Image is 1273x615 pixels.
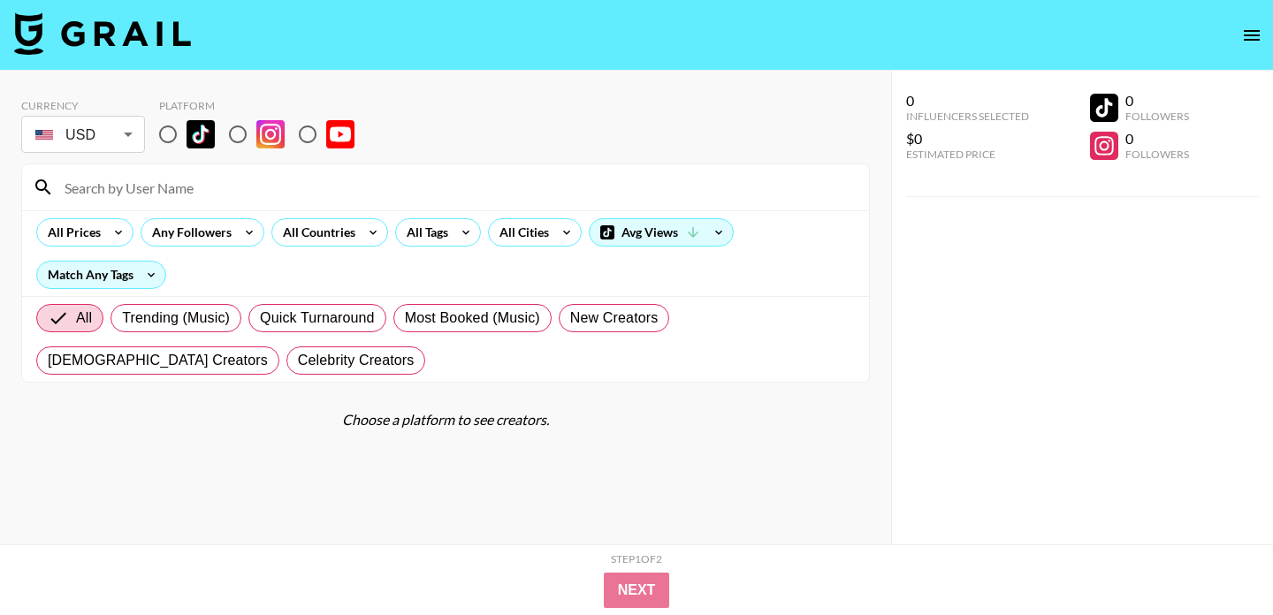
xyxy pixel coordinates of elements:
[611,552,662,566] div: Step 1 of 2
[141,219,235,246] div: Any Followers
[405,307,540,329] span: Most Booked (Music)
[604,573,670,608] button: Next
[187,120,215,148] img: TikTok
[260,307,375,329] span: Quick Turnaround
[1125,92,1189,110] div: 0
[590,219,733,246] div: Avg Views
[906,130,1029,148] div: $0
[326,120,354,148] img: YouTube
[76,307,92,329] span: All
[21,411,870,429] div: Choose a platform to see creators.
[489,219,553,246] div: All Cities
[396,219,452,246] div: All Tags
[1234,18,1269,53] button: open drawer
[21,99,145,112] div: Currency
[1125,130,1189,148] div: 0
[25,119,141,150] div: USD
[1125,148,1189,161] div: Followers
[1185,527,1252,594] iframe: Drift Widget Chat Controller
[37,219,104,246] div: All Prices
[906,148,1029,161] div: Estimated Price
[570,307,659,329] span: New Creators
[159,99,369,112] div: Platform
[48,350,268,371] span: [DEMOGRAPHIC_DATA] Creators
[256,120,285,148] img: Instagram
[272,219,359,246] div: All Countries
[122,307,230,329] span: Trending (Music)
[906,110,1029,123] div: Influencers Selected
[37,262,165,288] div: Match Any Tags
[54,173,858,201] input: Search by User Name
[298,350,415,371] span: Celebrity Creators
[906,92,1029,110] div: 0
[14,12,191,55] img: Grail Talent
[1125,110,1189,123] div: Followers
